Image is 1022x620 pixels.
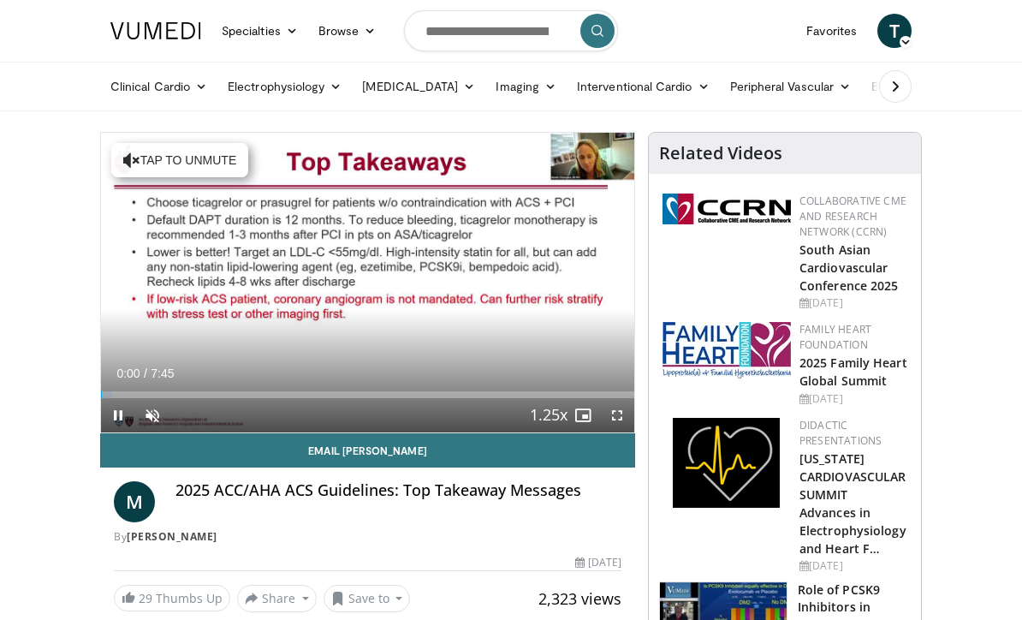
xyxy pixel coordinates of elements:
a: Specialties [211,14,308,48]
a: [US_STATE] CARDIOVASCULAR SUMMIT Advances in Electrophysiology and Heart F… [799,450,906,557]
a: [PERSON_NAME] [127,529,217,544]
a: [MEDICAL_DATA] [352,69,485,104]
button: Share [237,585,317,612]
div: Progress Bar [101,391,634,398]
span: 29 [139,590,152,606]
div: [DATE] [799,558,907,574]
a: M [114,481,155,522]
span: 0:00 [116,367,140,380]
img: 1860aa7a-ba06-47e3-81a4-3dc728c2b4cf.png.150x105_q85_autocrop_double_scale_upscale_version-0.2.png [673,418,780,508]
div: [DATE] [575,555,621,570]
a: Email [PERSON_NAME] [100,433,635,468]
div: [DATE] [799,295,907,311]
a: Business [861,69,948,104]
a: Electrophysiology [217,69,352,104]
button: Playback Rate [532,398,566,432]
img: a04ee3ba-8487-4636-b0fb-5e8d268f3737.png.150x105_q85_autocrop_double_scale_upscale_version-0.2.png [663,194,791,224]
button: Save to [324,585,411,612]
a: T [877,14,912,48]
a: Family Heart Foundation [799,322,871,352]
a: South Asian Cardiovascular Conference 2025 [799,241,899,294]
a: Browse [308,14,387,48]
span: / [144,367,147,380]
h4: 2025 ACC/AHA ACS Guidelines: Top Takeaway Messages [175,481,621,500]
button: Unmute [135,398,169,432]
a: Imaging [485,69,567,104]
a: Clinical Cardio [100,69,217,104]
span: 2,323 views [538,588,621,609]
a: 29 Thumbs Up [114,585,230,611]
input: Search topics, interventions [404,10,618,51]
div: Didactic Presentations [799,418,907,449]
div: [DATE] [799,391,907,407]
a: Collaborative CME and Research Network (CCRN) [799,194,906,239]
h4: Related Videos [659,143,782,164]
div: By [114,529,621,545]
button: Pause [101,398,135,432]
span: 7:45 [151,367,174,380]
a: 2025 Family Heart Global Summit [799,355,907,389]
a: Peripheral Vascular [720,69,861,104]
a: Interventional Cardio [567,69,720,104]
img: VuMedi Logo [110,22,201,39]
button: Fullscreen [600,398,634,432]
button: Tap to unmute [111,143,248,177]
img: 96363db5-6b1b-407f-974b-715268b29f70.jpeg.150x105_q85_autocrop_double_scale_upscale_version-0.2.jpg [663,322,791,379]
a: Favorites [796,14,867,48]
video-js: Video Player [101,133,634,432]
button: Enable picture-in-picture mode [566,398,600,432]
